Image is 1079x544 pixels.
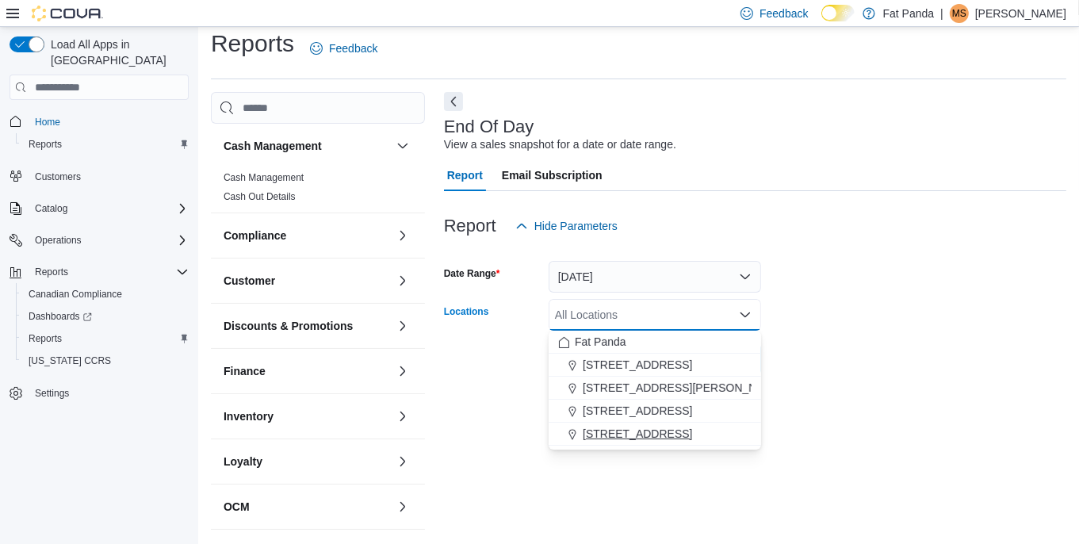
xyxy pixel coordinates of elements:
button: [STREET_ADDRESS] [549,423,761,446]
span: Canadian Compliance [29,288,122,301]
span: [US_STATE] CCRS [29,354,111,367]
button: Reports [16,328,195,350]
button: [STREET_ADDRESS] [549,400,761,423]
button: Finance [224,363,390,379]
div: Choose from the following options [549,331,761,446]
h3: Cash Management [224,138,322,154]
button: Loyalty [224,454,390,469]
span: Settings [35,387,69,400]
span: Cash Out Details [224,190,296,203]
span: Catalog [35,202,67,215]
h3: Customer [224,273,275,289]
span: [STREET_ADDRESS] [583,403,692,419]
div: Mary S. [950,4,969,23]
span: Feedback [760,6,808,21]
button: Settings [3,381,195,404]
label: Locations [444,305,489,318]
h3: End Of Day [444,117,534,136]
span: MS [952,4,966,23]
button: [US_STATE] CCRS [16,350,195,372]
button: Next [444,92,463,111]
span: Load All Apps in [GEOGRAPHIC_DATA] [44,36,189,68]
span: Reports [22,135,189,154]
span: Operations [35,234,82,247]
span: Settings [29,383,189,403]
button: Customer [224,273,390,289]
span: Dark Mode [821,21,822,22]
nav: Complex example [10,103,189,446]
label: Date Range [444,267,500,280]
button: Home [3,109,195,132]
span: Canadian Compliance [22,285,189,304]
p: | [940,4,943,23]
button: Catalog [29,199,74,218]
button: [STREET_ADDRESS][PERSON_NAME] [549,377,761,400]
button: Finance [393,362,412,381]
span: Customers [35,170,81,183]
button: Discounts & Promotions [224,318,390,334]
button: Compliance [393,226,412,245]
button: OCM [393,497,412,516]
span: Feedback [329,40,377,56]
div: Cash Management [211,168,425,213]
p: [PERSON_NAME] [975,4,1066,23]
a: Cash Out Details [224,191,296,202]
button: Customers [3,165,195,188]
span: Email Subscription [502,159,603,191]
button: Loyalty [393,452,412,471]
button: Hide Parameters [509,210,624,242]
button: OCM [224,499,390,515]
span: Home [29,111,189,131]
div: View a sales snapshot for a date or date range. [444,136,676,153]
span: [STREET_ADDRESS][PERSON_NAME] [583,380,784,396]
a: Customers [29,167,87,186]
button: Cash Management [393,136,412,155]
button: Operations [3,229,195,251]
span: Cash Management [224,171,304,184]
span: Customers [29,167,189,186]
button: [STREET_ADDRESS] [549,354,761,377]
h3: Loyalty [224,454,262,469]
span: Reports [29,138,62,151]
h3: Discounts & Promotions [224,318,353,334]
a: Feedback [304,33,384,64]
a: Settings [29,384,75,403]
span: Reports [35,266,68,278]
button: Reports [16,133,195,155]
button: Reports [29,262,75,282]
span: Catalog [29,199,189,218]
a: Dashboards [22,307,98,326]
a: Reports [22,329,68,348]
p: Fat Panda [883,4,935,23]
a: Dashboards [16,305,195,328]
img: Cova [32,6,103,21]
span: [STREET_ADDRESS] [583,357,692,373]
span: Reports [29,332,62,345]
h3: Inventory [224,408,274,424]
button: Reports [3,261,195,283]
span: Washington CCRS [22,351,189,370]
a: Cash Management [224,172,304,183]
a: Reports [22,135,68,154]
span: Hide Parameters [534,218,618,234]
span: Home [35,116,60,128]
span: Dashboards [29,310,92,323]
button: Inventory [224,408,390,424]
button: Inventory [393,407,412,426]
button: [DATE] [549,261,761,293]
button: Catalog [3,197,195,220]
h3: Compliance [224,228,286,243]
button: Canadian Compliance [16,283,195,305]
button: Customer [393,271,412,290]
h3: Finance [224,363,266,379]
a: [US_STATE] CCRS [22,351,117,370]
input: Dark Mode [821,5,855,21]
button: Fat Panda [549,331,761,354]
span: Fat Panda [575,334,626,350]
h3: OCM [224,499,250,515]
span: [STREET_ADDRESS] [583,426,692,442]
h3: Report [444,216,496,236]
button: Compliance [224,228,390,243]
a: Home [29,113,67,132]
button: Discounts & Promotions [393,316,412,335]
